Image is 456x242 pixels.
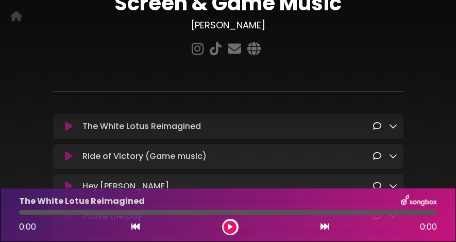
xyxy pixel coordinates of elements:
h3: [PERSON_NAME] [53,20,403,31]
img: songbox-logo-white.png [401,195,437,208]
span: 0:00 [19,221,36,233]
p: The White Lotus Reimagined [82,120,201,133]
p: The White Lotus Reimagined [19,195,145,207]
span: 0:00 [420,221,437,233]
p: Hey [PERSON_NAME] [82,180,169,192]
p: Ride of Victory (Game music) [82,150,207,163]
